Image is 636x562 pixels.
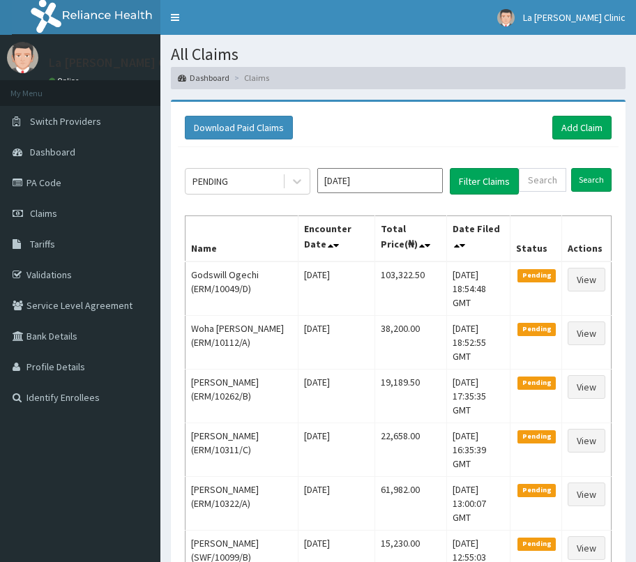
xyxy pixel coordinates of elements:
[185,315,298,369] td: Woha [PERSON_NAME] (ERM/10112/A)
[49,76,82,86] a: Online
[185,261,298,316] td: Godswill Ogechi (ERM/10049/D)
[30,146,75,158] span: Dashboard
[568,483,605,506] a: View
[374,315,446,369] td: 38,200.00
[30,207,57,220] span: Claims
[231,72,269,84] li: Claims
[185,476,298,530] td: [PERSON_NAME] (ERM/10322/A)
[49,56,188,69] p: La [PERSON_NAME] Clinic
[446,476,510,530] td: [DATE] 13:00:07 GMT
[450,168,519,195] button: Filter Claims
[497,9,515,26] img: User Image
[523,11,626,24] span: La [PERSON_NAME] Clinic
[446,215,510,261] th: Date Filed
[510,215,562,261] th: Status
[374,476,446,530] td: 61,982.00
[568,375,605,399] a: View
[517,484,556,496] span: Pending
[568,429,605,453] a: View
[185,423,298,476] td: [PERSON_NAME] (ERM/10311/C)
[446,369,510,423] td: [DATE] 17:35:35 GMT
[178,72,229,84] a: Dashboard
[298,261,374,316] td: [DATE]
[7,42,38,73] img: User Image
[571,168,612,192] input: Search
[446,423,510,476] td: [DATE] 16:35:39 GMT
[561,215,611,261] th: Actions
[552,116,612,139] a: Add Claim
[517,269,556,282] span: Pending
[298,215,374,261] th: Encounter Date
[30,115,101,128] span: Switch Providers
[374,215,446,261] th: Total Price(₦)
[519,168,566,192] input: Search by HMO ID
[374,261,446,316] td: 103,322.50
[298,315,374,369] td: [DATE]
[517,430,556,443] span: Pending
[517,538,556,550] span: Pending
[185,116,293,139] button: Download Paid Claims
[374,369,446,423] td: 19,189.50
[517,377,556,389] span: Pending
[317,168,443,193] input: Select Month and Year
[298,369,374,423] td: [DATE]
[446,261,510,316] td: [DATE] 18:54:48 GMT
[374,423,446,476] td: 22,658.00
[30,238,55,250] span: Tariffs
[298,476,374,530] td: [DATE]
[171,45,626,63] h1: All Claims
[568,268,605,291] a: View
[568,536,605,560] a: View
[517,323,556,335] span: Pending
[185,215,298,261] th: Name
[298,423,374,476] td: [DATE]
[568,321,605,345] a: View
[192,174,228,188] div: PENDING
[185,369,298,423] td: [PERSON_NAME] (ERM/10262/B)
[446,315,510,369] td: [DATE] 18:52:55 GMT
